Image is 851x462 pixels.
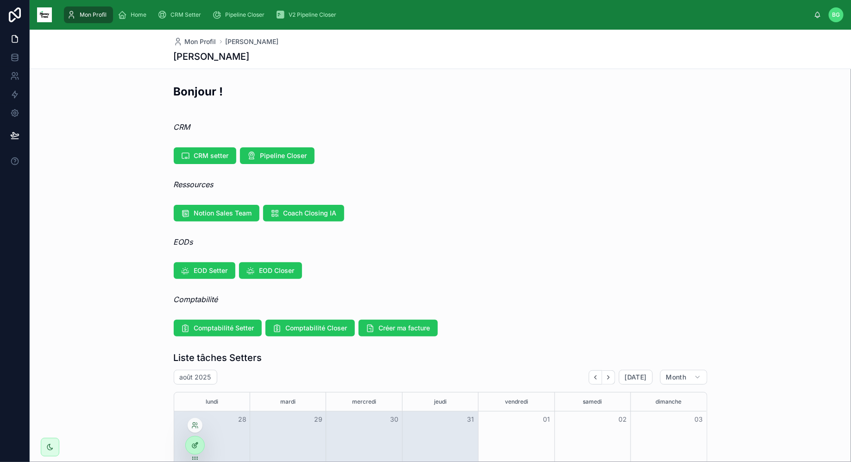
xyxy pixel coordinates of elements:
[194,209,252,218] span: Notion Sales Team
[226,37,279,46] a: [PERSON_NAME]
[155,6,208,23] a: CRM Setter
[289,11,336,19] span: V2 Pipeline Closer
[589,370,602,385] button: Back
[263,205,344,222] button: Coach Closing IA
[170,11,201,19] span: CRM Setter
[379,323,430,333] span: Créer ma facture
[174,84,223,99] h2: Bonjour !
[252,392,324,411] div: mardi
[625,373,647,381] span: [DATE]
[180,373,211,382] h2: août 2025
[693,414,704,425] button: 03
[131,11,146,19] span: Home
[240,147,315,164] button: Pipeline Closer
[666,373,687,381] span: Month
[174,320,262,336] button: Comptabilité Setter
[37,7,52,22] img: App logo
[174,122,190,132] em: CRM
[209,6,271,23] a: Pipeline Closer
[465,414,476,425] button: 31
[617,414,628,425] button: 02
[619,370,653,385] button: [DATE]
[174,351,262,364] h1: Liste tâches Setters
[313,414,324,425] button: 29
[174,50,250,63] h1: [PERSON_NAME]
[194,323,254,333] span: Comptabilité Setter
[174,37,216,46] a: Mon Profil
[174,180,214,189] em: Ressources
[174,262,235,279] button: EOD Setter
[115,6,153,23] a: Home
[194,266,228,275] span: EOD Setter
[328,392,400,411] div: mercredi
[632,392,705,411] div: dimanche
[660,370,707,385] button: Month
[260,151,307,160] span: Pipeline Closer
[176,392,248,411] div: lundi
[389,414,400,425] button: 30
[556,392,629,411] div: samedi
[174,205,259,222] button: Notion Sales Team
[480,392,553,411] div: vendredi
[541,414,552,425] button: 01
[273,6,343,23] a: V2 Pipeline Closer
[185,37,216,46] span: Mon Profil
[404,392,477,411] div: jeudi
[174,237,193,247] em: EODs
[59,5,814,25] div: scrollable content
[602,370,615,385] button: Next
[174,295,218,304] em: Comptabilité
[80,11,107,19] span: Mon Profil
[174,147,236,164] button: CRM setter
[225,11,265,19] span: Pipeline Closer
[259,266,295,275] span: EOD Closer
[239,262,302,279] button: EOD Closer
[284,209,337,218] span: Coach Closing IA
[64,6,113,23] a: Mon Profil
[194,151,229,160] span: CRM setter
[359,320,438,336] button: Créer ma facture
[237,414,248,425] button: 28
[832,11,840,19] span: BG
[265,320,355,336] button: Comptabilité Closer
[286,323,347,333] span: Comptabilité Closer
